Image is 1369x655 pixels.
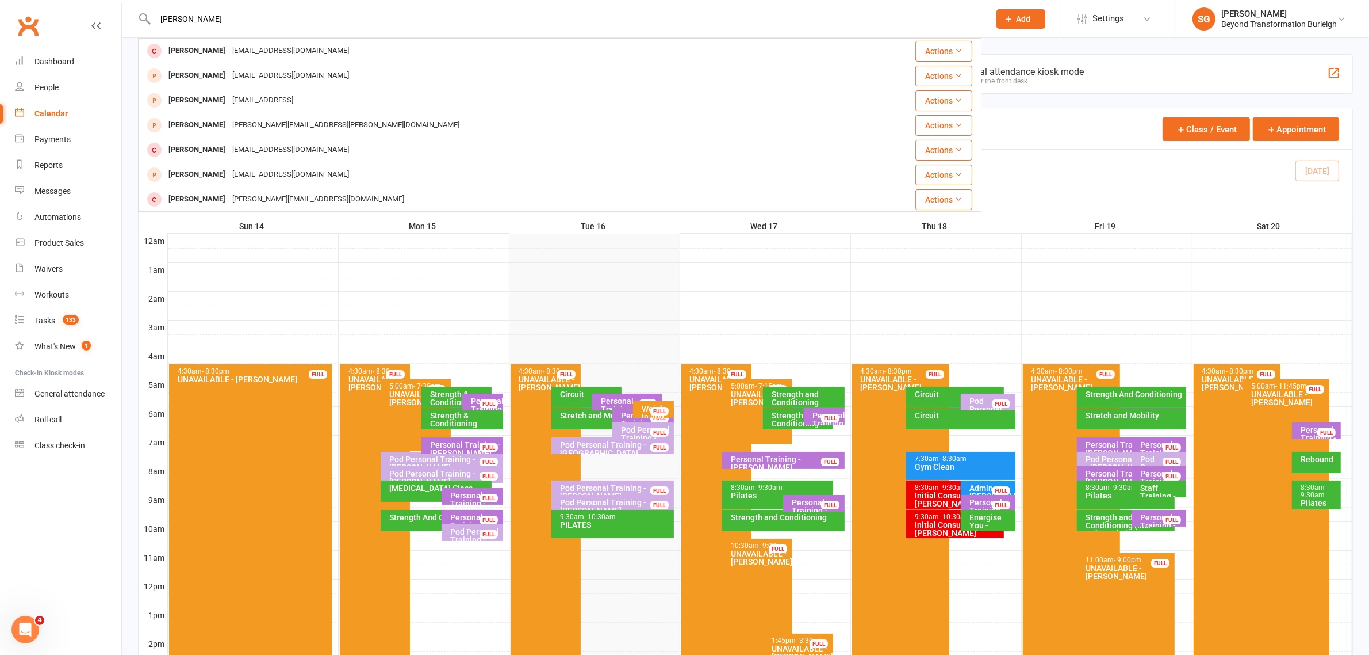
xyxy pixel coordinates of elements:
div: Stretch and Mobility [1085,412,1184,420]
th: 7am [139,436,167,450]
div: Beyond Transformation Burleigh [1221,19,1337,29]
span: - 10:30am [584,513,616,521]
th: 2am [139,292,167,306]
div: 4:30am [1031,368,1118,375]
div: Personal Training - [PERSON_NAME] [1085,441,1172,457]
span: - 7:15am [755,382,783,390]
div: [EMAIL_ADDRESS][DOMAIN_NAME] [229,67,352,84]
div: FULL [386,370,405,379]
span: - 8:30pm [543,367,571,375]
div: FULL [1096,370,1115,379]
div: FULL [769,385,787,394]
span: - 9:30am [1301,483,1326,499]
div: Strength and Conditioning [771,390,842,406]
div: Strength and Conditioning [771,412,831,428]
div: FULL [427,385,446,394]
div: Personal Training - [PERSON_NAME] [1300,426,1339,450]
div: FULL [810,639,828,648]
div: [PERSON_NAME] [165,92,229,109]
th: Thu 18 [850,219,1021,234]
div: Circuit [914,390,1002,398]
th: 1pm [139,608,167,623]
div: FULL [480,458,498,466]
button: Actions [915,66,972,86]
div: Personal Training - [PERSON_NAME] [470,397,501,429]
div: Strength & Conditioning [430,412,501,428]
span: 133 [63,315,79,325]
th: 2pm [139,637,167,652]
div: Strength And Conditioning [1085,390,1184,398]
div: Personal Training - [PERSON_NAME] [PERSON_NAME] [1085,470,1172,494]
div: [EMAIL_ADDRESS][DOMAIN_NAME] [229,142,352,158]
span: - 8:30pm [373,367,400,375]
div: 4:30am [689,368,749,375]
div: [PERSON_NAME] [165,117,229,134]
div: FULL [821,414,839,422]
span: - 8:30pm [1226,367,1254,375]
div: UNAVAILABLE - [PERSON_NAME] [389,390,448,406]
div: 4:30am [177,368,330,375]
div: [PERSON_NAME][EMAIL_ADDRESS][DOMAIN_NAME] [229,191,408,208]
span: - 8:30pm [885,367,912,375]
div: FULL [650,486,669,495]
div: Rebound [1300,455,1339,463]
button: Actions [915,90,972,111]
div: FULL [1317,428,1336,437]
div: Staff Training - [PERSON_NAME] [1140,484,1184,508]
div: FULL [1163,516,1181,524]
th: Sun 14 [167,219,338,234]
div: SG [1192,7,1215,31]
div: 5:00am [389,383,448,390]
div: FULL [1163,443,1181,452]
div: What's New [34,342,76,351]
span: - 8:30pm [202,367,229,375]
a: Roll call [15,407,121,433]
div: FULL [1151,559,1169,568]
div: Pod Personal Training - [PERSON_NAME], [PERSON_NAME] [389,455,501,479]
div: UNAVAILABLE - [PERSON_NAME] [860,375,948,391]
div: Pod Personal Training - [PERSON_NAME], [PERSON_NAME] [559,498,672,523]
div: [PERSON_NAME] [165,67,229,84]
a: Calendar [15,101,121,127]
div: FULL [480,494,498,502]
div: FULL [992,486,1010,495]
div: Personal Training - [PERSON_NAME] [969,498,1013,523]
div: Circuit [559,390,619,398]
th: 4am [139,349,167,364]
button: Actions [915,189,972,210]
button: Actions [915,115,972,136]
input: Search... [152,11,981,27]
div: FULL [821,458,839,466]
span: - 8:30pm [714,367,742,375]
div: Pod Personal Training - [PERSON_NAME], [PERSON_NAME]... [559,484,672,508]
div: [EMAIL_ADDRESS][DOMAIN_NAME] [229,166,352,183]
div: Strength & Conditioning [430,390,489,406]
th: Sat 20 [1192,219,1347,234]
div: UNAVAILABLE - [PERSON_NAME] [1202,375,1278,391]
div: Product Sales [34,238,84,247]
div: FULL [557,370,576,379]
div: UNAVAILABLE - [PERSON_NAME] [1085,564,1172,580]
div: UNAVAILABLE - [PERSON_NAME] [730,390,790,406]
div: Pod Personal Training - [GEOGRAPHIC_DATA][PERSON_NAME]; [PERSON_NAME]... [559,441,672,473]
div: Personal Training - [PERSON_NAME] [1140,513,1184,538]
div: FULL [480,443,498,452]
div: FULL [650,414,669,422]
div: Pod Personal Training - [PERSON_NAME] [620,426,672,450]
button: Actions [915,140,972,161]
div: [PERSON_NAME] [165,43,229,59]
th: 1am [139,263,167,277]
div: 1:45pm [771,637,831,645]
div: 5:00am [730,383,790,390]
div: FULL [1257,370,1275,379]
div: Gym Clean [914,463,1013,471]
a: Tasks 133 [15,308,121,334]
div: [PERSON_NAME] [165,191,229,208]
div: 8:30am [914,484,1002,492]
div: Payments [34,135,71,144]
div: Strength and Conditioning (incl Rebounder) [1085,513,1172,538]
div: People [34,83,59,92]
span: - 8:30am [939,455,967,463]
div: Reports [34,161,63,170]
div: UNAVAILABLE - [PERSON_NAME] [519,375,578,391]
